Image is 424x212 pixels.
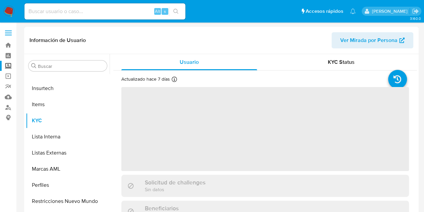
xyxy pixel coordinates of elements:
[155,8,160,14] span: Alt
[26,161,110,177] button: Marcas AML
[121,76,170,82] p: Actualizado hace 7 días
[145,186,205,193] p: Sin datos
[26,129,110,145] button: Lista Interna
[26,96,110,113] button: Items
[372,8,410,14] p: marcela.perdomo@mercadolibre.com.co
[121,87,409,171] span: ‌
[121,175,409,197] div: Solicitud de challengesSin datos
[169,7,183,16] button: search-icon
[328,58,355,66] span: KYC Status
[145,205,179,212] h3: Beneficiarios
[145,179,205,186] h3: Solicitud de challenges
[306,8,343,15] span: Accesos rápidos
[26,177,110,193] button: Perfiles
[164,8,166,14] span: s
[29,37,86,44] h1: Información de Usuario
[412,8,419,15] a: Salir
[331,32,413,48] button: Ver Mirada por Persona
[38,63,104,69] input: Buscar
[31,63,37,69] button: Buscar
[26,145,110,161] button: Listas Externas
[340,32,398,48] span: Ver Mirada por Persona
[26,80,110,96] button: Insurtech
[26,193,110,209] button: Restricciones Nuevo Mundo
[26,113,110,129] button: KYC
[350,8,356,14] a: Notificaciones
[24,7,185,16] input: Buscar usuario o caso...
[180,58,199,66] span: Usuario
